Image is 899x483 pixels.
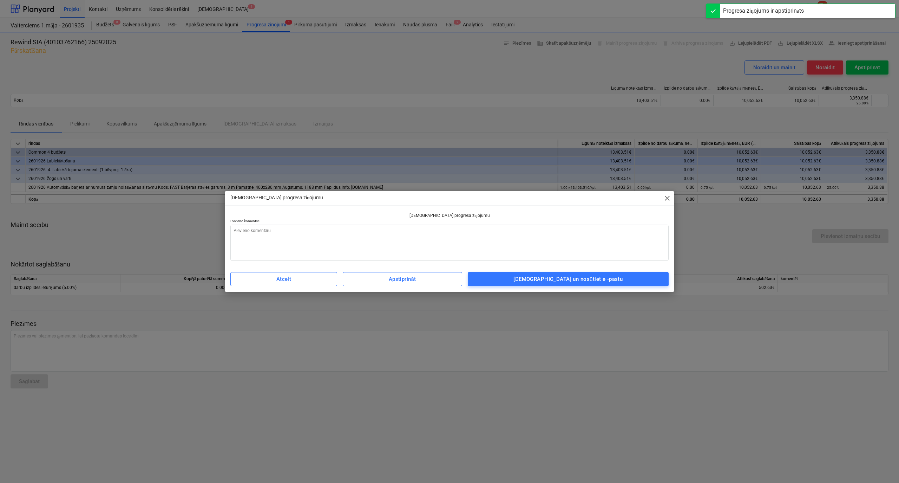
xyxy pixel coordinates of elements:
div: Apstiprināt [389,275,416,284]
div: Atcelt [276,275,291,284]
div: Progresa ziņojums ir apstiprināts [723,7,804,15]
p: [DEMOGRAPHIC_DATA] progresa ziņojumu [230,194,323,201]
iframe: Chat Widget [864,449,899,483]
div: [DEMOGRAPHIC_DATA] un nosūtiet e -pastu [513,275,623,284]
p: [DEMOGRAPHIC_DATA] progresa ziņojumu [230,213,669,219]
p: Pievieno komentāru [230,219,669,225]
button: [DEMOGRAPHIC_DATA] un nosūtiet e -pastu [468,272,669,286]
button: Apstiprināt [343,272,462,286]
span: close [663,194,671,202]
button: Atcelt [230,272,337,286]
